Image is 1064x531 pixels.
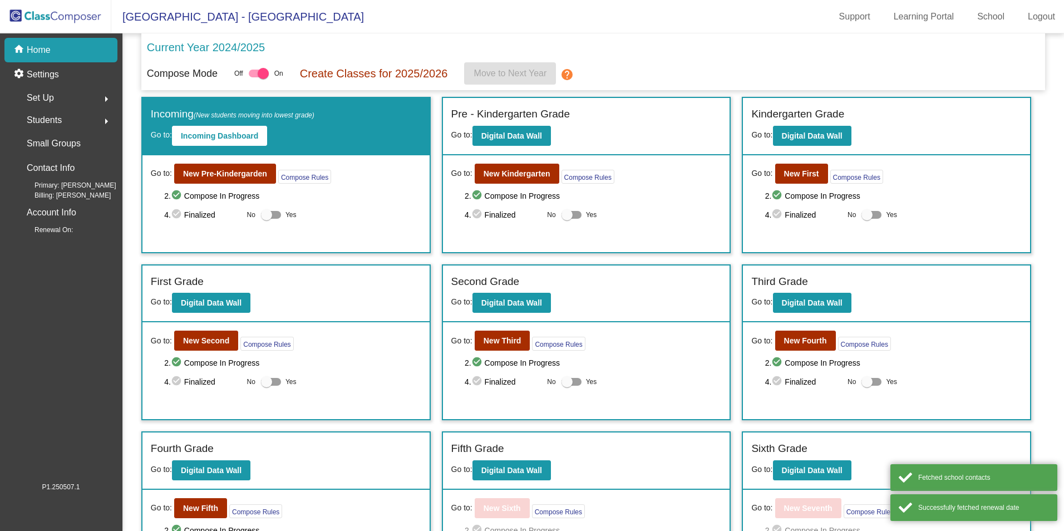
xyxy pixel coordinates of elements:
[586,208,597,222] span: Yes
[771,189,785,203] mat-icon: check_circle
[484,169,550,178] b: New Kindergarten
[174,164,276,184] button: New Pre-Kindergarden
[848,210,856,220] span: No
[775,498,841,518] button: New Seventh
[151,502,172,514] span: Go to:
[484,336,521,345] b: New Third
[784,504,833,513] b: New Seventh
[451,502,472,514] span: Go to:
[481,131,542,140] b: Digital Data Wall
[100,92,113,106] mat-icon: arrow_right
[751,168,772,179] span: Go to:
[784,336,827,345] b: New Fourth
[27,205,76,220] p: Account Info
[465,375,541,389] span: 4. Finalized
[27,90,54,106] span: Set Up
[151,130,172,139] span: Go to:
[830,170,883,184] button: Compose Rules
[484,504,521,513] b: New Sixth
[181,298,242,307] b: Digital Data Wall
[240,337,293,351] button: Compose Rules
[765,208,842,222] span: 4. Finalized
[171,208,184,222] mat-icon: check_circle
[751,441,807,457] label: Sixth Grade
[771,208,785,222] mat-icon: check_circle
[234,68,243,78] span: Off
[481,298,542,307] b: Digital Data Wall
[475,498,530,518] button: New Sixth
[183,169,267,178] b: New Pre-Kindergarden
[151,106,314,122] label: Incoming
[172,293,250,313] button: Digital Data Wall
[471,208,485,222] mat-icon: check_circle
[918,473,1049,483] div: Fetched school contacts
[147,39,265,56] p: Current Year 2024/2025
[561,170,614,184] button: Compose Rules
[13,43,27,57] mat-icon: home
[183,504,218,513] b: New Fifth
[481,466,542,475] b: Digital Data Wall
[285,375,297,389] span: Yes
[472,126,551,146] button: Digital Data Wall
[451,335,472,347] span: Go to:
[765,189,1022,203] span: 2. Compose In Progress
[465,208,541,222] span: 4. Finalized
[172,126,267,146] button: Incoming Dashboard
[164,208,241,222] span: 4. Finalized
[181,131,258,140] b: Incoming Dashboard
[300,65,448,82] p: Create Classes for 2025/2026
[151,168,172,179] span: Go to:
[27,68,59,81] p: Settings
[771,375,785,389] mat-icon: check_circle
[472,293,551,313] button: Digital Data Wall
[174,498,227,518] button: New Fifth
[278,170,331,184] button: Compose Rules
[751,106,844,122] label: Kindergarten Grade
[151,465,172,474] span: Go to:
[848,377,856,387] span: No
[586,375,597,389] span: Yes
[838,337,891,351] button: Compose Rules
[247,377,255,387] span: No
[27,136,81,151] p: Small Groups
[17,180,116,190] span: Primary: [PERSON_NAME]
[451,168,472,179] span: Go to:
[451,441,504,457] label: Fifth Grade
[171,189,184,203] mat-icon: check_circle
[172,460,250,480] button: Digital Data Wall
[885,8,963,26] a: Learning Portal
[164,375,241,389] span: 4. Finalized
[782,298,843,307] b: Digital Data Wall
[229,504,282,518] button: Compose Rules
[151,335,172,347] span: Go to:
[17,190,111,200] span: Billing: [PERSON_NAME]
[274,68,283,78] span: On
[844,504,896,518] button: Compose Rules
[451,297,472,306] span: Go to:
[765,356,1022,370] span: 2. Compose In Progress
[886,375,897,389] span: Yes
[782,466,843,475] b: Digital Data Wall
[547,377,555,387] span: No
[471,356,485,370] mat-icon: check_circle
[968,8,1013,26] a: School
[475,164,559,184] button: New Kindergarten
[751,274,807,290] label: Third Grade
[464,62,556,85] button: Move to Next Year
[465,356,721,370] span: 2. Compose In Progress
[111,8,364,26] span: [GEOGRAPHIC_DATA] - [GEOGRAPHIC_DATA]
[773,460,851,480] button: Digital Data Wall
[1019,8,1064,26] a: Logout
[27,112,62,128] span: Students
[174,331,238,351] button: New Second
[773,293,851,313] button: Digital Data Wall
[532,504,585,518] button: Compose Rules
[782,131,843,140] b: Digital Data Wall
[247,210,255,220] span: No
[775,331,836,351] button: New Fourth
[171,356,184,370] mat-icon: check_circle
[13,68,27,81] mat-icon: settings
[181,466,242,475] b: Digital Data Wall
[560,68,574,81] mat-icon: help
[471,375,485,389] mat-icon: check_circle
